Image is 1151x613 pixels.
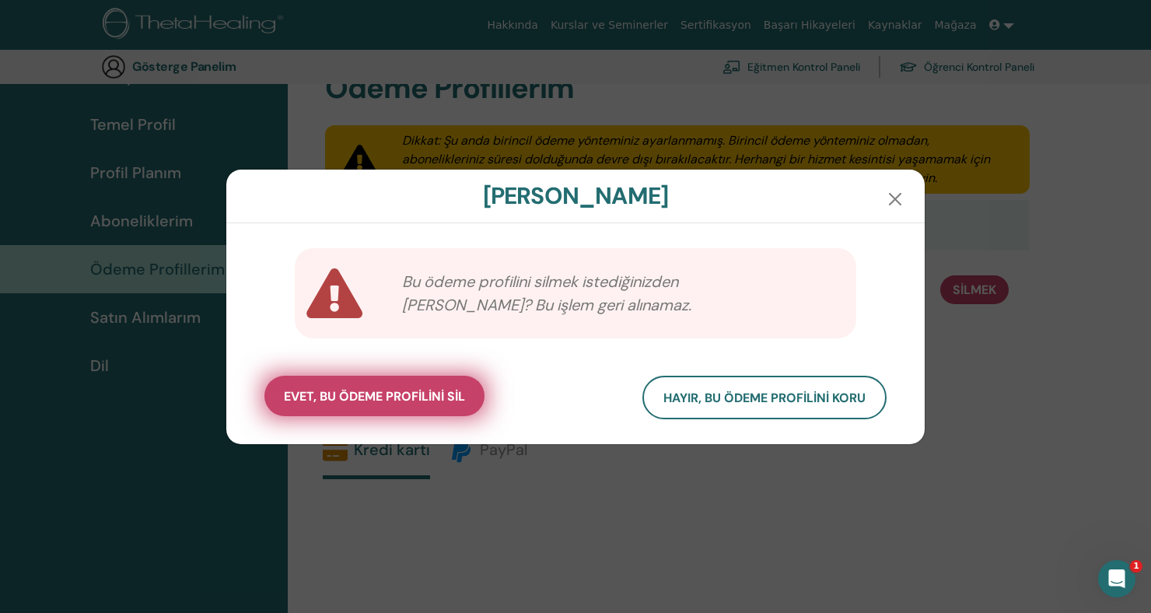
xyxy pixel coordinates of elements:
font: hayır, bu ödeme profilini koru [663,390,866,406]
button: evet, bu ödeme profilini sil [264,376,485,416]
iframe: Intercom canlı sohbet [1098,560,1135,597]
font: [PERSON_NAME] [483,180,669,211]
font: evet, bu ödeme profilini sil [284,388,465,405]
font: 1 [1133,561,1139,571]
button: hayır, bu ödeme profilini koru [642,376,887,419]
font: Bu ödeme profilini silmek istediğinizden [PERSON_NAME]? Bu işlem geri alınamaz. [402,271,691,315]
